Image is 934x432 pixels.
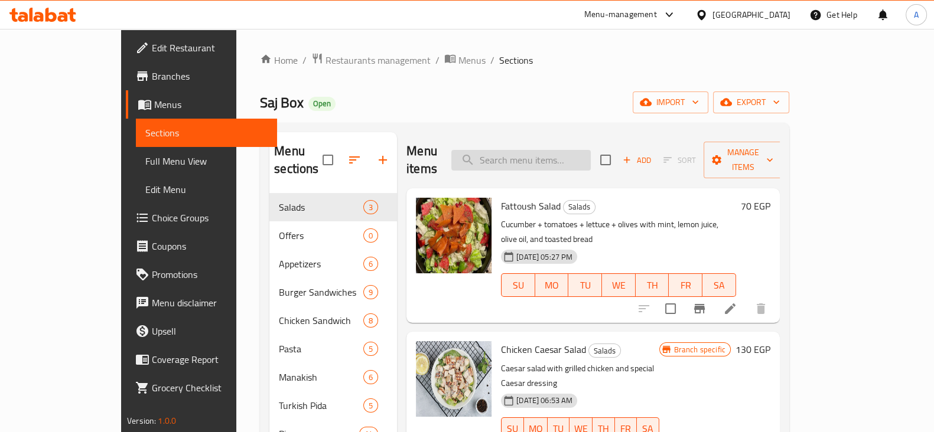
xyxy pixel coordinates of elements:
[364,372,377,383] span: 6
[363,257,378,271] div: items
[126,90,277,119] a: Menus
[618,151,656,169] span: Add item
[621,153,653,167] span: Add
[669,273,702,297] button: FR
[152,381,268,395] span: Grocery Checklist
[126,34,277,62] a: Edit Restaurant
[308,97,336,111] div: Open
[736,341,770,358] h6: 130 EGP
[269,193,397,221] div: Salads3
[279,370,363,384] span: Manakish
[618,151,656,169] button: Add
[279,228,363,243] span: Offers
[158,413,176,428] span: 1.0.0
[269,250,397,278] div: Appetizers6
[145,154,268,168] span: Full Menu View
[501,341,586,358] span: Chicken Caesar Salad
[501,361,659,391] p: Caesar salad with grilled chicken and special Caesar dressing
[499,53,533,67] span: Sections
[501,217,736,247] p: Cucumber + tomatoes + lettuce + olives with mint, lemon juice, olive oil, and toasted bread
[274,142,323,178] h2: Menu sections
[126,374,277,402] a: Grocery Checklist
[363,200,378,214] div: items
[573,277,597,294] span: TU
[152,239,268,253] span: Coupons
[126,204,277,232] a: Choice Groups
[702,273,736,297] button: SA
[512,395,577,406] span: [DATE] 06:53 AM
[152,69,268,83] span: Branches
[363,228,378,243] div: items
[364,315,377,326] span: 8
[364,343,377,355] span: 5
[364,400,377,411] span: 5
[126,62,277,90] a: Branches
[260,89,304,116] span: Saj Box
[152,41,268,55] span: Edit Restaurant
[269,221,397,250] div: Offers0
[747,294,775,323] button: delete
[308,99,336,109] span: Open
[563,200,595,214] div: Salads
[126,345,277,374] a: Coverage Report
[260,53,789,68] nav: breadcrumb
[279,398,363,413] div: Turkish Pida
[568,273,602,297] button: TU
[152,267,268,282] span: Promotions
[363,313,378,328] div: items
[279,313,363,328] span: Chicken Sandwich
[589,344,620,358] span: Salads
[269,278,397,306] div: Burger Sandwiches9
[506,277,531,294] span: SU
[658,296,683,321] span: Select to update
[136,147,277,175] a: Full Menu View
[640,277,665,294] span: TH
[269,363,397,391] div: Manakish6
[363,285,378,299] div: items
[444,53,486,68] a: Menus
[279,285,363,299] span: Burger Sandwiches
[607,277,631,294] span: WE
[707,277,731,294] span: SA
[269,335,397,363] div: Pasta5
[685,294,714,323] button: Branch-specific-item
[302,53,307,67] li: /
[588,343,621,358] div: Salads
[363,342,378,356] div: items
[501,197,561,215] span: Fattoush Salad
[501,273,535,297] button: SU
[416,341,492,417] img: Chicken Caesar Salad
[633,91,708,113] button: import
[152,296,268,310] span: Menu disclaimer
[152,352,268,366] span: Coverage Report
[364,258,377,270] span: 6
[363,370,378,384] div: items
[535,273,569,297] button: MO
[642,95,699,110] span: import
[914,8,919,21] span: A
[364,287,377,298] span: 9
[279,200,363,214] span: Salads
[126,260,277,289] a: Promotions
[704,142,783,178] button: Manage items
[723,95,780,110] span: export
[279,257,363,271] div: Appetizers
[416,198,492,273] img: Fattoush Salad
[406,142,437,178] h2: Menu items
[741,198,770,214] h6: 70 EGP
[126,317,277,345] a: Upsell
[540,277,564,294] span: MO
[279,342,363,356] div: Pasta
[126,232,277,260] a: Coupons
[145,126,268,140] span: Sections
[435,53,440,67] li: /
[636,273,669,297] button: TH
[136,119,277,147] a: Sections
[673,277,698,294] span: FR
[490,53,494,67] li: /
[713,145,773,175] span: Manage items
[364,202,377,213] span: 3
